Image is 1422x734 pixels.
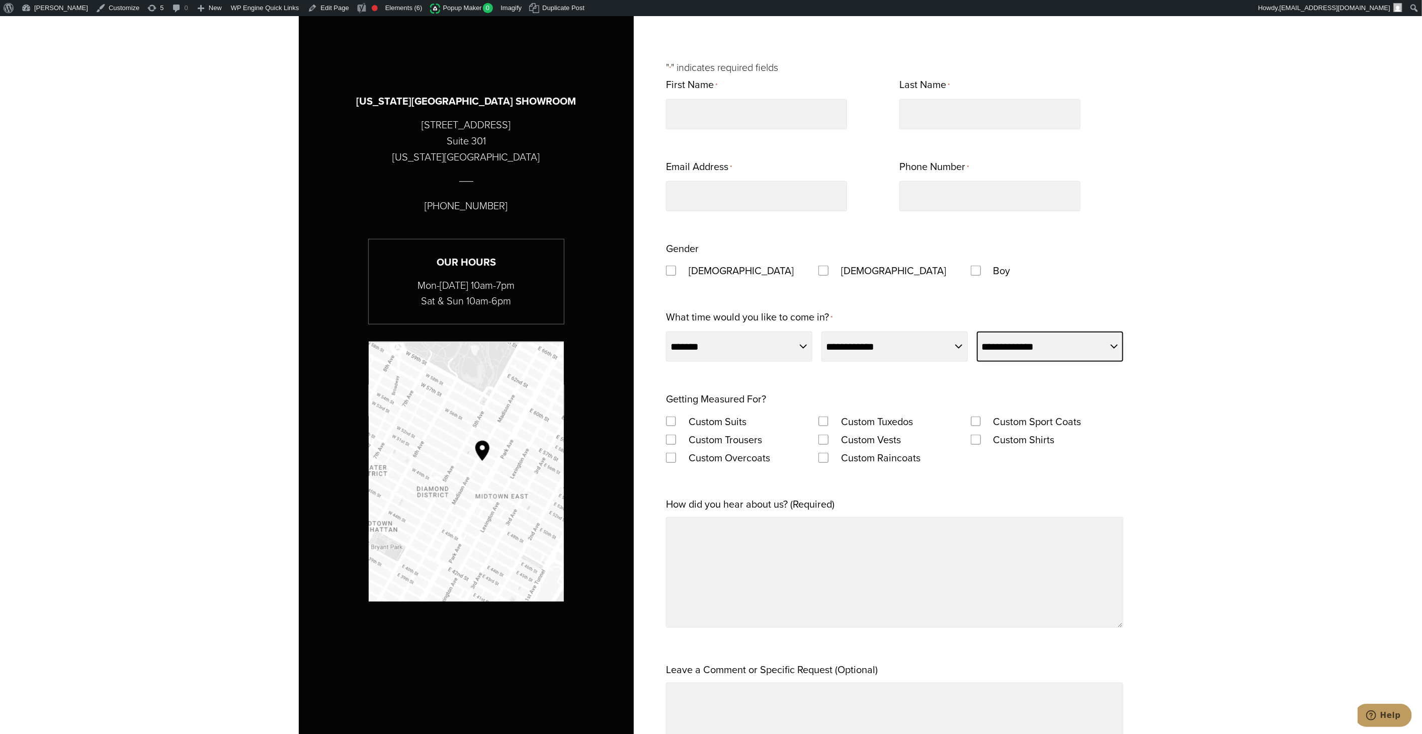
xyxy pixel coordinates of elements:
[369,255,564,270] h3: Our Hours
[483,3,493,13] span: 0
[983,413,1092,431] label: Custom Sport Coats
[666,239,699,258] legend: Gender
[392,117,540,165] p: [STREET_ADDRESS] Suite 301 [US_STATE][GEOGRAPHIC_DATA]
[899,157,969,177] label: Phone Number
[679,413,757,431] label: Custom Suits
[666,495,834,513] label: How did you hear about us? (Required)
[1358,704,1412,729] iframe: Opens a widget where you can chat to one of our agents
[425,198,508,214] p: [PHONE_NUMBER]
[831,262,956,280] label: [DEMOGRAPHIC_DATA]
[983,262,1021,280] label: Boy
[983,431,1065,449] label: Custom Shirts
[666,75,717,95] label: First Name
[666,390,766,408] legend: Getting Measured For?
[666,661,878,679] label: Leave a Comment or Specific Request (Optional)
[679,449,780,467] label: Custom Overcoats
[899,75,950,95] label: Last Name
[666,157,732,177] label: Email Address
[831,431,911,449] label: Custom Vests
[369,342,564,602] img: Google map with pin showing Alan David location at Madison Avenue & 53rd Street NY
[831,449,931,467] label: Custom Raincoats
[372,5,378,11] div: Focus keyphrase not set
[666,308,832,328] label: What time would you like to come in?
[369,278,564,309] p: Mon-[DATE] 10am-7pm Sat & Sun 10am-6pm
[369,342,564,602] a: Map to Alan David Custom
[679,262,804,280] label: [DEMOGRAPHIC_DATA]
[831,413,923,431] label: Custom Tuxedos
[666,59,1123,75] p: " " indicates required fields
[1280,4,1390,12] span: [EMAIL_ADDRESS][DOMAIN_NAME]
[679,431,772,449] label: Custom Trousers
[356,94,576,109] h3: [US_STATE][GEOGRAPHIC_DATA] SHOWROOM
